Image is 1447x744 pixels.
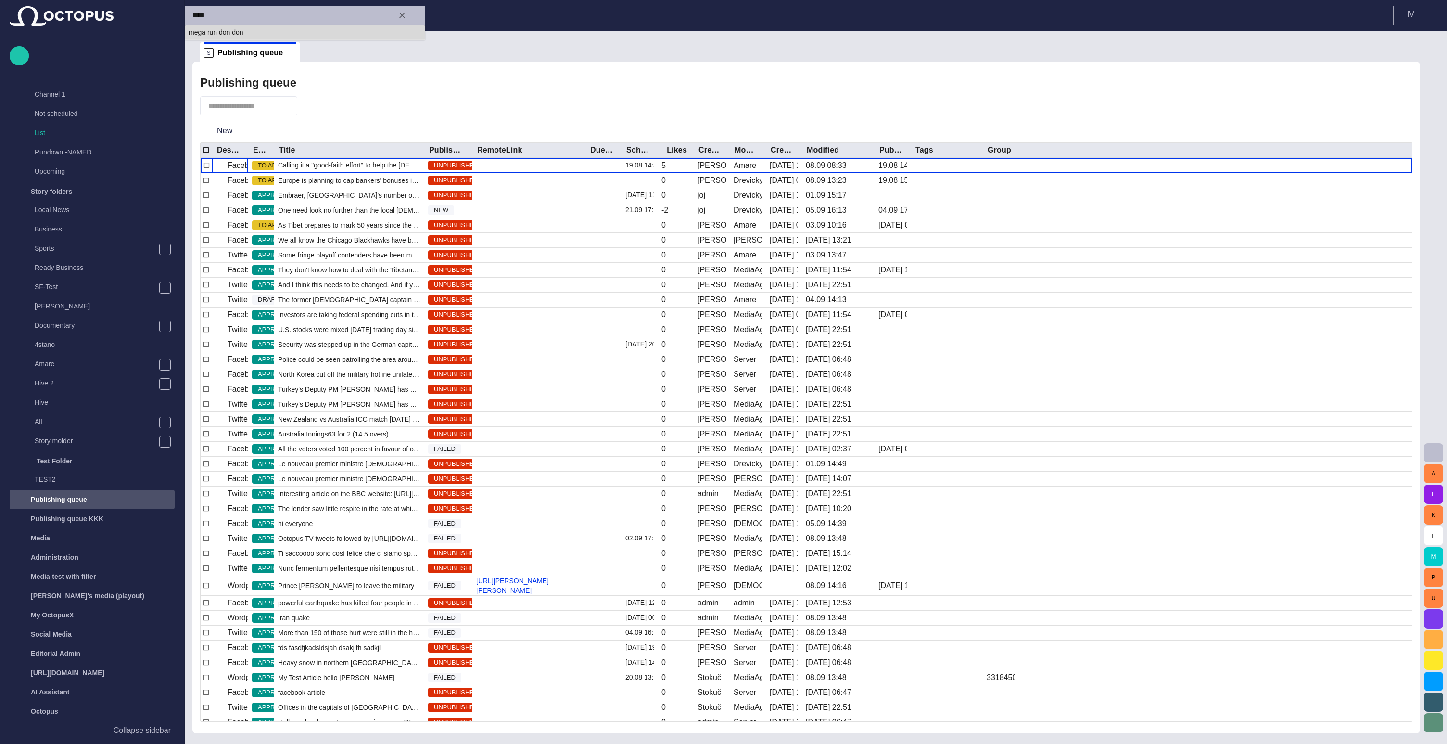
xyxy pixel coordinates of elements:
div: 28.05.2013 13:23 [770,369,798,380]
p: List [35,128,175,138]
div: 0 [661,672,666,683]
div: Modified by [735,145,758,155]
div: Janko [698,384,726,395]
div: 0 [661,459,666,469]
div: Drevicky [734,190,762,201]
div: 11.07.2013 14:07 [806,474,851,484]
div: 14.09.2013 14:57 [770,717,798,728]
div: 0 [661,613,666,623]
div: 05.09 14:39 [806,518,847,529]
div: 30.03.2016 22:51 [806,488,851,499]
div: 30.03.2016 22:51 [806,414,851,424]
div: 08.09 13:48 [806,613,847,623]
span: Europe is planning to cap bankers' bonuses in a bid to curb the kind of reckless risk taking that... [278,176,420,185]
p: AI Assistant [31,687,69,697]
div: 12.09.2013 15:14 [806,548,851,559]
div: 0 [661,580,666,591]
div: 0 [661,309,666,320]
div: 12.09.2013 15:14 [770,548,798,559]
p: Local News [35,205,175,215]
div: Carole [698,459,726,469]
p: Facebook [228,175,261,186]
div: Stokuč [698,672,721,683]
div: Janko [698,533,726,544]
div: Local News [15,201,175,220]
div: -2 [661,205,668,216]
div: MediaAgent [734,613,762,623]
div: 04.06.2013 18:33 [770,399,798,410]
div: 13.09.2013 12:53 [806,598,851,608]
div: 21.09 17:08 [625,203,654,218]
div: Story molder [15,432,175,451]
div: 0 [661,175,666,186]
span: Publishing queue [217,48,283,58]
div: Due date [590,145,614,155]
p: Facebook [228,160,261,171]
div: Destination [217,145,241,155]
div: 0 [661,429,666,439]
div: Drevicky [734,459,762,469]
div: Server [734,687,756,698]
p: Ready Business [35,263,175,272]
div: 10.04.2013 11:02 [770,190,798,201]
button: IV [1399,6,1441,23]
div: Carole [698,474,726,484]
div: Amare [734,160,756,171]
div: Amare [15,355,175,374]
div: 0 [661,598,666,608]
div: 25.03.2016 06:48 [806,657,851,668]
div: MediaAgent [734,324,762,335]
div: MediaAgent [734,339,762,350]
div: MediaAgent [734,414,762,424]
p: Business [35,224,175,234]
div: admin [698,488,719,499]
div: Server [734,717,756,728]
div: Janko [698,160,726,171]
div: 01.06.2018 15:14 [878,265,907,275]
div: 14.09.2013 12:28 [770,672,798,683]
h2: Publishing queue [200,76,296,90]
p: [PERSON_NAME] [35,301,175,311]
p: Channel 1 [35,90,155,99]
div: MediaAgent [734,628,762,638]
div: Janko [698,309,726,320]
div: admin [734,598,755,608]
div: Janko [698,518,726,529]
div: 09.04.2013 15:40 [770,160,798,171]
div: 10.04.2013 09:23 [770,175,798,186]
div: MediaAgent [734,429,762,439]
p: SF-Test [35,282,159,292]
div: Amare [734,220,756,231]
div: Janko [698,280,726,290]
div: 12.09.2013 15:14 [770,563,798,574]
div: TEST2 [15,471,175,490]
div: 04.06.2013 18:33 [770,384,798,395]
div: MediaAgent [734,280,762,290]
div: 20.08 13:52 [625,670,654,685]
div: MediaAgent [734,444,762,454]
p: S [204,48,214,58]
div: 30.03.2016 22:51 [806,339,851,350]
div: admin [698,613,719,623]
div: [URL][DOMAIN_NAME] [10,663,175,682]
div: 14.09.2013 00:00 [625,611,654,625]
div: Janko [698,235,726,245]
div: Likes [667,145,687,155]
p: Media [31,533,50,543]
div: 13.05.2014 14:33 [770,628,798,638]
div: Janko [698,175,726,186]
div: 13.09.2013 12:53 [770,598,798,608]
div: Sports [15,240,175,259]
div: Janko [698,339,726,350]
div: 0 [661,369,666,380]
div: 08.09 14:16 [806,580,847,591]
div: 16.05.2013 15:23 [770,295,798,305]
div: 14.09.2013 12:38 [770,687,798,698]
div: Scheduled [626,145,650,155]
div: Media [10,528,175,548]
div: Hive [15,394,175,413]
div: Server [734,354,756,365]
p: Octopus [31,706,58,716]
p: Sports [35,244,159,253]
div: Group [988,145,1011,155]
